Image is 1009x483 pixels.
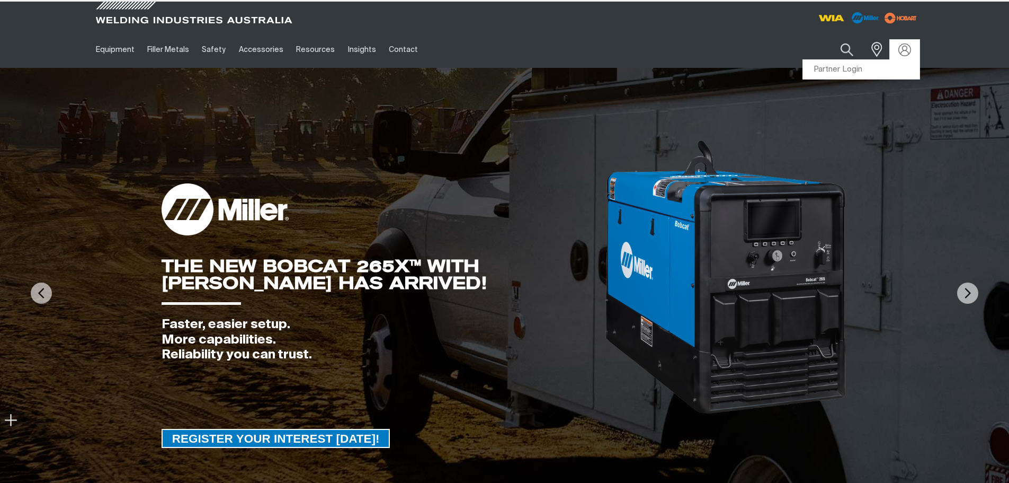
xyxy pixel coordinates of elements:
[162,317,604,363] div: Faster, easier setup. More capabilities. Reliability you can trust.
[162,258,604,292] div: THE NEW BOBCAT 265X™ WITH [PERSON_NAME] HAS ARRIVED!
[829,37,865,62] button: Search products
[195,31,232,68] a: Safety
[382,31,424,68] a: Contact
[90,31,712,68] nav: Main
[31,283,52,304] img: PrevArrow
[163,429,389,448] span: REGISTER YOUR INTEREST [DATE]!
[90,31,141,68] a: Equipment
[141,31,195,68] a: Filler Metals
[957,283,978,304] img: NextArrow
[881,10,920,26] img: miller
[803,60,919,80] a: Partner Login
[162,429,390,448] a: REGISTER YOUR INTEREST TODAY!
[341,31,382,68] a: Insights
[290,31,341,68] a: Resources
[233,31,290,68] a: Accessories
[815,37,864,62] input: Product name or item number...
[4,414,17,426] img: hide socials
